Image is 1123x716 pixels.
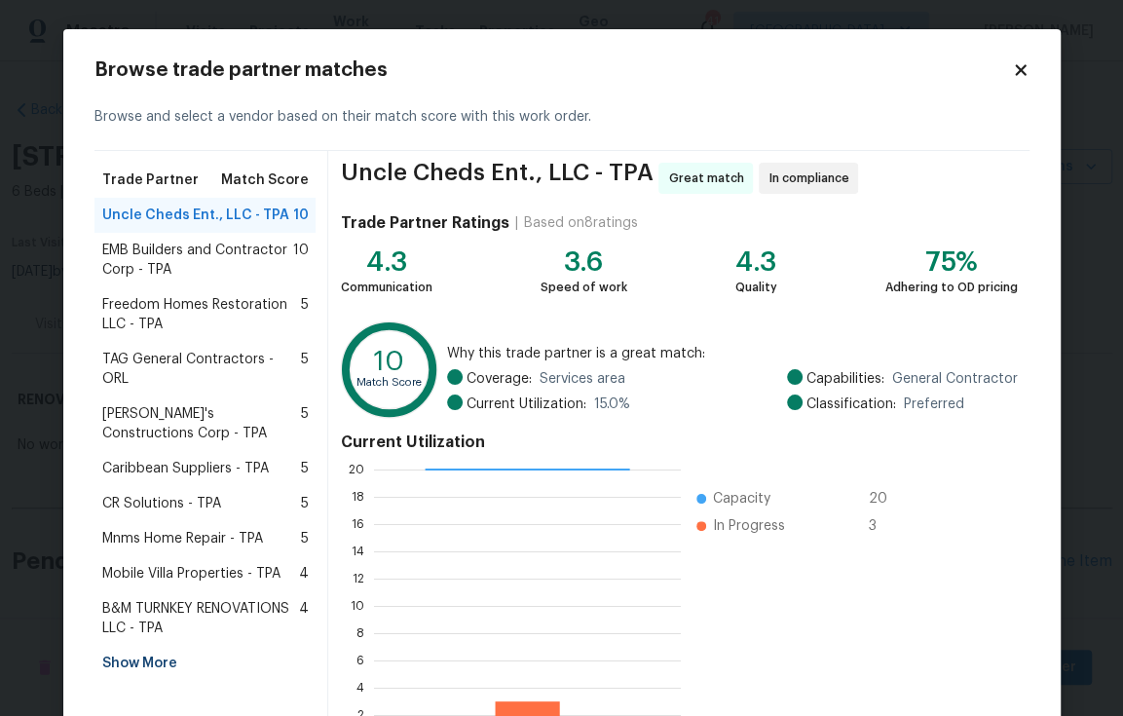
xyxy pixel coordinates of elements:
text: Match Score [357,377,423,388]
div: Quality [734,278,776,297]
span: Match Score [220,170,308,190]
div: Show More [94,646,317,681]
span: Why this trade partner is a great match: [447,344,1018,363]
div: Browse and select a vendor based on their match score with this work order. [94,84,1029,151]
span: 5 [300,404,308,443]
span: General Contractor [892,369,1018,389]
span: Mobile Villa Properties - TPA [102,564,281,584]
span: 20 [868,489,899,509]
span: 10 [292,206,308,225]
text: 8 [356,627,364,639]
span: Preferred [904,395,964,414]
span: Caribbean Suppliers - TPA [102,459,269,478]
span: 4 [298,564,308,584]
h4: Current Utilization [340,433,1017,452]
span: Freedom Homes Restoration LLC - TPA [102,295,301,334]
div: Adhering to OD pricing [885,278,1018,297]
span: Uncle Cheds Ent., LLC - TPA [340,163,653,194]
span: 3 [868,516,899,536]
span: Services area [540,369,625,389]
text: 4 [356,682,364,694]
text: 6 [356,655,364,666]
div: | [508,213,523,233]
text: 20 [349,464,364,475]
span: CR Solutions - TPA [102,494,221,513]
text: 10 [375,348,405,375]
span: Great match [668,169,751,188]
span: In compliance [768,169,856,188]
span: Coverage: [467,369,532,389]
span: 10 [292,241,308,280]
div: 75% [885,252,1018,272]
text: 16 [352,518,364,530]
span: 15.0 % [594,395,630,414]
text: 14 [352,546,364,557]
text: 10 [351,600,364,612]
text: 12 [353,573,364,584]
div: 3.6 [540,252,626,272]
span: In Progress [712,516,784,536]
text: 18 [352,491,364,503]
h2: Browse trade partner matches [94,60,1012,80]
div: Based on 8 ratings [523,213,637,233]
span: 5 [300,295,308,334]
span: Mnms Home Repair - TPA [102,529,263,548]
h4: Trade Partner Ratings [340,213,508,233]
span: B&M TURNKEY RENOVATIONS LLC - TPA [102,599,299,638]
span: Current Utilization: [467,395,586,414]
div: 4.3 [340,252,431,272]
span: Uncle Cheds Ent., LLC - TPA [102,206,289,225]
span: Trade Partner [102,170,199,190]
span: 4 [298,599,308,638]
div: Speed of work [540,278,626,297]
div: 4.3 [734,252,776,272]
span: EMB Builders and Contractor Corp - TPA [102,241,293,280]
span: Capabilities: [806,369,884,389]
div: Communication [340,278,431,297]
span: 5 [300,494,308,513]
span: 5 [300,459,308,478]
span: TAG General Contractors - ORL [102,350,301,389]
span: 5 [300,350,308,389]
span: Capacity [712,489,769,509]
span: Classification: [806,395,896,414]
span: 5 [300,529,308,548]
span: [PERSON_NAME]'s Constructions Corp - TPA [102,404,301,443]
